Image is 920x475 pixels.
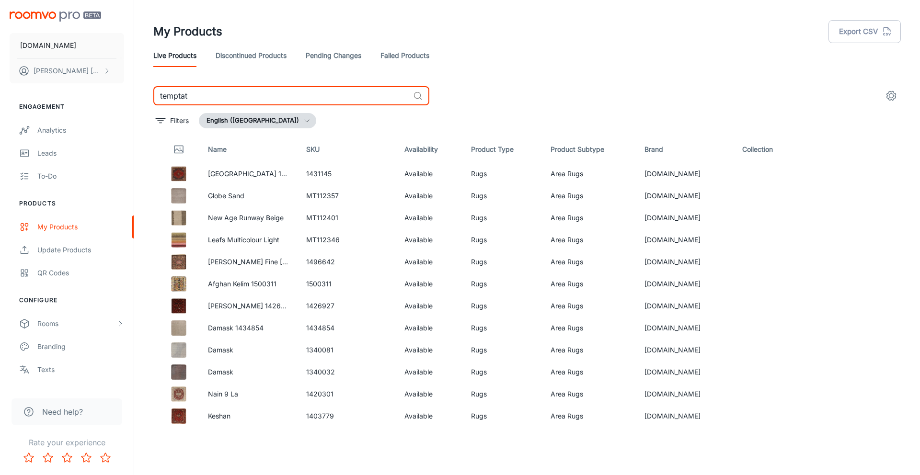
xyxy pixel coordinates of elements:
[299,317,397,339] td: 1434854
[10,33,124,58] button: [DOMAIN_NAME]
[463,339,542,361] td: Rugs
[37,148,124,158] div: Leads
[543,163,637,185] td: Area Rugs
[543,251,637,273] td: Area Rugs
[216,44,287,67] a: Discontinued Products
[37,222,124,232] div: My Products
[543,229,637,251] td: Area Rugs
[208,280,276,288] a: Afghan Kelim 1500311
[463,383,542,405] td: Rugs
[77,448,96,467] button: Rate 4 star
[37,245,124,255] div: Update Products
[397,207,463,229] td: Available
[637,339,735,361] td: [DOMAIN_NAME]
[208,170,304,178] a: [GEOGRAPHIC_DATA] 1431145
[463,295,542,317] td: Rugs
[397,405,463,427] td: Available
[170,115,189,126] p: Filters
[20,40,76,51] p: [DOMAIN_NAME]
[299,339,397,361] td: 1340081
[153,113,191,128] button: filter
[299,207,397,229] td: MT112401
[463,207,542,229] td: Rugs
[306,44,361,67] a: Pending Changes
[637,185,735,207] td: [DOMAIN_NAME]
[208,390,238,398] a: Nain 9 La
[637,136,735,163] th: Brand
[208,412,230,420] a: Keshan
[380,44,429,67] a: Failed Products
[397,251,463,273] td: Available
[882,86,901,105] button: settings
[463,361,542,383] td: Rugs
[543,136,637,163] th: Product Subtype
[637,295,735,317] td: [DOMAIN_NAME]
[543,339,637,361] td: Area Rugs
[397,295,463,317] td: Available
[735,136,803,163] th: Collection
[37,171,124,181] div: To-do
[208,192,244,200] a: Globe Sand
[208,302,293,310] a: [PERSON_NAME] 1426927
[463,427,542,449] td: Rugs
[397,339,463,361] td: Available
[828,20,901,43] button: Export CSV
[208,214,284,222] a: New Age Runway Beige
[38,448,57,467] button: Rate 2 star
[8,437,126,448] p: Rate your experience
[37,125,124,136] div: Analytics
[463,229,542,251] td: Rugs
[397,273,463,295] td: Available
[637,317,735,339] td: [DOMAIN_NAME]
[208,258,366,266] a: [PERSON_NAME] Fine [PERSON_NAME] 1496642
[299,383,397,405] td: 1420301
[173,144,184,155] svg: Thumbnail
[543,273,637,295] td: Area Rugs
[57,448,77,467] button: Rate 3 star
[299,405,397,427] td: 1403779
[463,163,542,185] td: Rugs
[637,361,735,383] td: [DOMAIN_NAME]
[200,136,299,163] th: Name
[637,427,735,449] td: [DOMAIN_NAME]
[397,317,463,339] td: Available
[299,229,397,251] td: MT112346
[19,448,38,467] button: Rate 1 star
[10,11,101,22] img: Roomvo PRO Beta
[463,136,542,163] th: Product Type
[637,383,735,405] td: [DOMAIN_NAME]
[397,136,463,163] th: Availability
[397,427,463,449] td: Available
[96,448,115,467] button: Rate 5 star
[397,163,463,185] td: Available
[208,346,233,354] a: Damask
[34,66,101,76] p: [PERSON_NAME] [PERSON_NAME]
[637,251,735,273] td: [DOMAIN_NAME]
[299,427,397,449] td: 1315034
[153,44,196,67] a: Live Products
[37,364,124,375] div: Texts
[397,185,463,207] td: Available
[299,273,397,295] td: 1500311
[208,368,233,376] a: Damask
[299,295,397,317] td: 1426927
[543,405,637,427] td: Area Rugs
[637,163,735,185] td: [DOMAIN_NAME]
[463,317,542,339] td: Rugs
[299,251,397,273] td: 1496642
[299,361,397,383] td: 1340032
[42,406,83,418] span: Need help?
[543,317,637,339] td: Area Rugs
[463,273,542,295] td: Rugs
[637,229,735,251] td: [DOMAIN_NAME]
[637,207,735,229] td: [DOMAIN_NAME]
[208,324,264,332] a: Damask 1434854
[463,185,542,207] td: Rugs
[199,113,316,128] button: English ([GEOGRAPHIC_DATA])
[37,341,124,352] div: Branding
[397,383,463,405] td: Available
[397,361,463,383] td: Available
[397,229,463,251] td: Available
[543,185,637,207] td: Area Rugs
[543,361,637,383] td: Area Rugs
